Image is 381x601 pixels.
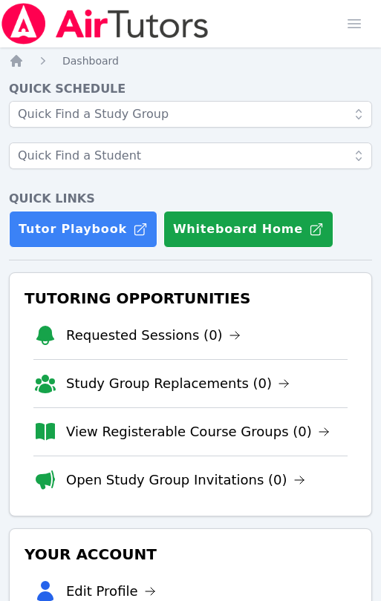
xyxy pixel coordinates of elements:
input: Quick Find a Student [9,142,372,169]
h4: Quick Schedule [9,80,372,98]
a: Tutor Playbook [9,211,157,248]
h3: Tutoring Opportunities [22,285,359,312]
button: Whiteboard Home [163,211,333,248]
h3: Your Account [22,541,359,568]
nav: Breadcrumb [9,53,372,68]
input: Quick Find a Study Group [9,101,372,128]
a: Study Group Replacements (0) [66,373,290,394]
span: Dashboard [62,55,119,67]
a: View Registerable Course Groups (0) [66,421,330,442]
a: Dashboard [62,53,119,68]
a: Open Study Group Invitations (0) [66,470,305,490]
a: Requested Sessions (0) [66,325,241,346]
h4: Quick Links [9,190,372,208]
